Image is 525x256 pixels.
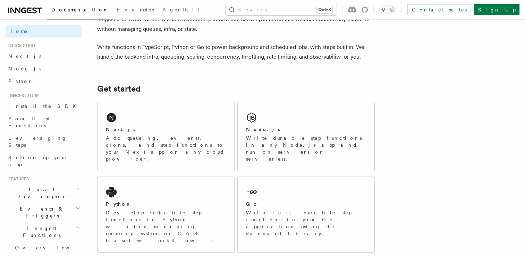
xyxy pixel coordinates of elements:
span: Next.js [8,53,41,59]
span: Home [8,28,28,35]
span: Quick start [6,43,36,49]
span: Inngest tour [6,93,39,99]
kbd: Ctrl+K [317,6,332,13]
p: Write durable step functions in any Node.js app and run on servers or serverless. [246,135,366,162]
a: Documentation [47,2,113,19]
a: Next.jsAdd queueing, events, crons, and step functions to your Next app on any cloud provider. [97,102,235,171]
p: Inngest is an event-driven durable execution platform that allows you to run fast, reliable code ... [97,15,375,34]
span: Overview [15,245,86,250]
a: GoWrite fast, durable step functions in your Go application using the standard library. [237,177,375,253]
span: Events & Triggers [6,205,76,219]
h2: Go [246,200,259,207]
a: Overview [12,241,82,254]
span: Documentation [51,7,109,12]
a: Next.js [6,50,82,62]
button: Local Development [6,183,82,203]
p: Write fast, durable step functions in your Go application using the standard library. [246,209,366,237]
a: Sign Up [474,4,519,15]
button: Events & Triggers [6,203,82,222]
p: Develop reliable step functions in Python without managing queueing systems or DAG based workflows. [106,209,226,244]
span: Local Development [6,186,76,200]
span: Python [8,78,34,84]
span: AgentKit [162,7,199,12]
span: Inngest Functions [6,225,75,239]
span: Features [6,176,29,182]
a: Leveraging Steps [6,132,82,151]
span: Your first Functions [8,116,50,128]
p: Write functions in TypeScript, Python or Go to power background and scheduled jobs, with steps bu... [97,42,375,62]
span: Node.js [8,66,41,71]
button: Inngest Functions [6,222,82,241]
a: PythonDevelop reliable step functions in Python without managing queueing systems or DAG based wo... [97,177,235,253]
a: Contact sales [407,4,471,15]
a: Examples [113,2,158,19]
a: Node.js [6,62,82,75]
h2: Node.js [246,126,280,133]
a: Home [6,25,82,37]
a: Your first Functions [6,112,82,132]
button: Toggle dark mode [379,6,396,14]
a: Get started [97,84,141,94]
a: AgentKit [158,2,203,19]
span: Examples [117,7,154,12]
span: Leveraging Steps [8,135,67,148]
p: Add queueing, events, crons, and step functions to your Next app on any cloud provider. [106,135,226,162]
button: Search...Ctrl+K [226,4,337,15]
a: Node.jsWrite durable step functions in any Node.js app and run on servers or serverless. [237,102,375,171]
span: Setting up your app [8,155,68,167]
h2: Next.js [106,126,136,133]
h2: Python [106,200,132,207]
a: Python [6,75,82,87]
a: Setting up your app [6,151,82,171]
span: Install the SDK [8,103,80,109]
a: Install the SDK [6,100,82,112]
